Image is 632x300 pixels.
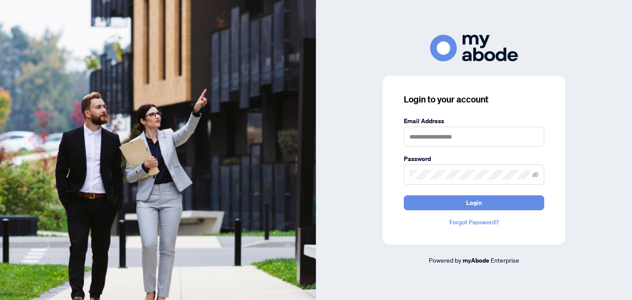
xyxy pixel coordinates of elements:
img: ma-logo [430,35,518,62]
h3: Login to your account [404,93,544,106]
label: Password [404,154,544,164]
a: myAbode [463,256,489,265]
span: eye-invisible [532,172,539,178]
span: Powered by [429,256,461,264]
label: Email Address [404,116,544,126]
button: Login [404,195,544,210]
a: Forgot Password? [404,217,544,227]
span: Enterprise [491,256,519,264]
span: Login [466,196,482,210]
